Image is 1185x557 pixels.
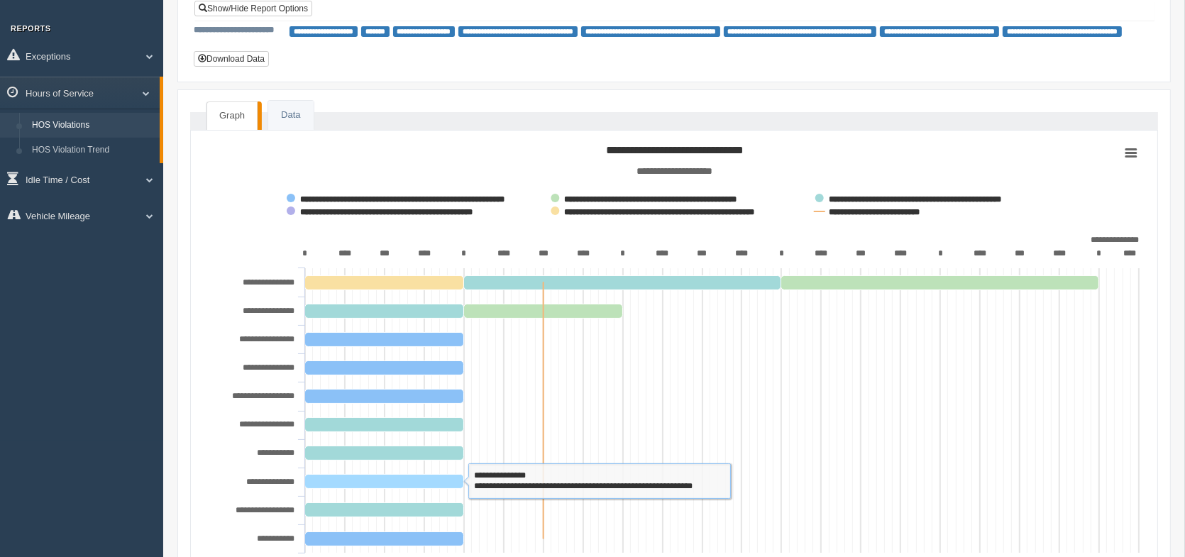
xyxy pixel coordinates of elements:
a: HOS Violations [26,113,160,138]
a: Graph [206,101,258,130]
a: Show/Hide Report Options [194,1,312,16]
a: Data [268,101,313,130]
button: Download Data [194,51,269,67]
a: HOS Violation Trend [26,138,160,163]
